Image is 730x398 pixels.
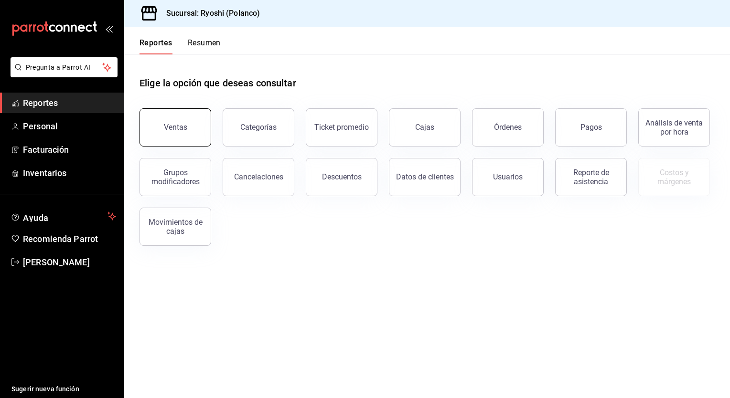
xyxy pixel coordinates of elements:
button: Usuarios [472,158,544,196]
div: Datos de clientes [396,172,454,181]
span: Facturación [23,143,116,156]
div: Ticket promedio [314,123,369,132]
button: Descuentos [306,158,377,196]
span: Recomienda Parrot [23,232,116,245]
div: Pagos [580,123,602,132]
span: Reportes [23,96,116,109]
button: Categorías [223,108,294,147]
button: Cancelaciones [223,158,294,196]
button: Ventas [140,108,211,147]
span: Sugerir nueva función [11,384,116,394]
button: Análisis de venta por hora [638,108,710,147]
span: Pregunta a Parrot AI [26,63,103,73]
button: open_drawer_menu [105,25,113,32]
span: [PERSON_NAME] [23,256,116,269]
div: navigation tabs [140,38,221,54]
span: Personal [23,120,116,133]
h3: Sucursal: Ryoshi (Polanco) [159,8,260,19]
button: Reportes [140,38,172,54]
a: Pregunta a Parrot AI [7,69,118,79]
div: Cancelaciones [234,172,283,181]
button: Pagos [555,108,627,147]
div: Órdenes [494,123,522,132]
div: Movimientos de cajas [146,218,205,236]
span: Ayuda [23,210,104,222]
button: Órdenes [472,108,544,147]
button: Pregunta a Parrot AI [11,57,118,77]
button: Ticket promedio [306,108,377,147]
div: Grupos modificadores [146,168,205,186]
a: Cajas [389,108,461,147]
div: Análisis de venta por hora [644,118,704,136]
div: Reporte de asistencia [561,168,621,186]
div: Costos y márgenes [644,168,704,186]
span: Inventarios [23,167,116,179]
button: Resumen [188,38,221,54]
div: Ventas [164,123,187,132]
button: Datos de clientes [389,158,461,196]
div: Cajas [415,122,435,133]
div: Usuarios [493,172,523,181]
button: Reporte de asistencia [555,158,627,196]
button: Grupos modificadores [140,158,211,196]
button: Contrata inventarios para ver este reporte [638,158,710,196]
div: Categorías [240,123,277,132]
div: Descuentos [322,172,362,181]
button: Movimientos de cajas [140,208,211,246]
h1: Elige la opción que deseas consultar [140,76,296,90]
